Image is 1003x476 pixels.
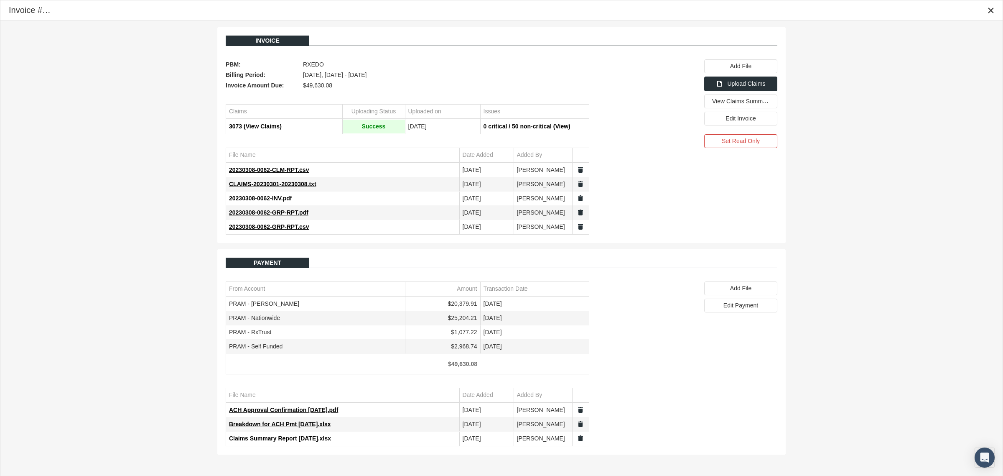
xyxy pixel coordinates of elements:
td: Column Date Added [459,388,514,402]
span: Billing Period: [226,70,299,80]
div: Open Intercom Messenger [975,448,995,468]
span: RXEDO [303,59,324,70]
div: Data grid [226,388,589,446]
td: Success [342,120,405,134]
div: Transaction Date [484,285,528,293]
a: Split [577,223,584,230]
div: Date Added [463,391,493,399]
span: CLAIMS-20230301-20230308.txt [229,181,316,187]
td: $2,968.74 [405,340,480,354]
td: Column Transaction Date [480,282,589,296]
span: Edit Payment [723,302,758,309]
span: 0 critical / 50 non-critical (View) [484,123,570,130]
div: Data grid [226,104,589,134]
td: [DATE] [405,120,480,134]
span: 3073 (View Claims) [229,123,282,130]
td: [DATE] [459,432,514,446]
span: View Claims Summary [712,97,771,105]
span: Upload Claims [727,80,765,87]
td: Column File Name [226,388,459,402]
td: [DATE] [480,297,589,311]
span: Set Read Only [722,138,760,144]
td: Column Claims [226,105,342,119]
div: Uploaded on [408,107,441,115]
td: [PERSON_NAME] [514,177,572,192]
td: PRAM - [PERSON_NAME] [226,297,405,311]
td: Column Issues [480,105,589,119]
a: Split [577,420,584,428]
div: Date Added [463,151,493,159]
td: [PERSON_NAME] [514,432,572,446]
td: PRAM - Nationwide [226,311,405,325]
td: [PERSON_NAME] [514,417,572,432]
div: $49,630.08 [408,360,477,368]
div: Close [983,3,998,18]
div: Invoice #77 [9,5,51,16]
div: From Account [229,285,265,293]
td: Column Date Added [459,148,514,162]
span: Add File [730,285,751,292]
span: 20230308-0062-GRP-RPT.pdf [229,209,308,216]
div: File Name [229,391,256,399]
a: Split [577,435,584,442]
div: Add File [704,282,777,295]
div: Edit Invoice [704,112,777,125]
div: Upload Claims [704,77,777,91]
td: Column Amount [405,282,480,296]
td: [PERSON_NAME] [514,403,572,417]
span: [DATE], [DATE] - [DATE] [303,70,367,80]
div: Data grid [226,148,589,235]
span: 20230308-0062-GRP-RPT.csv [229,223,309,230]
a: Split [577,406,584,414]
div: Edit Payment [704,299,777,312]
td: [DATE] [480,311,589,325]
td: [DATE] [459,163,514,177]
td: [PERSON_NAME] [514,163,572,177]
td: [PERSON_NAME] [514,206,572,220]
div: Added By [517,151,542,159]
td: PRAM - RxTrust [226,325,405,340]
span: 20230308-0062-INV.pdf [229,195,292,202]
div: Added By [517,391,542,399]
span: Breakdown for ACH Pmt [DATE].xlsx [229,421,331,427]
a: Split [577,194,584,202]
td: [DATE] [459,220,514,234]
td: [DATE] [459,403,514,417]
a: Split [577,166,584,174]
div: Add File [704,59,777,73]
td: [DATE] [459,177,514,192]
span: Claims Summary Report [DATE].xlsx [229,435,331,442]
td: [DATE] [459,206,514,220]
td: PRAM - Self Funded [226,340,405,354]
td: Column Added By [514,148,572,162]
span: Add File [730,63,751,69]
span: Invoice Amount Due: [226,80,299,91]
td: [PERSON_NAME] [514,192,572,206]
div: Uploading Status [351,107,396,115]
span: PBM: [226,59,299,70]
div: Issues [484,107,500,115]
td: $1,077.22 [405,325,480,340]
td: Column Uploaded on [405,105,480,119]
td: [DATE] [459,192,514,206]
td: Column Uploading Status [342,105,405,119]
td: $25,204.21 [405,311,480,325]
span: Payment [254,259,281,266]
span: Invoice [255,37,280,44]
a: Split [577,180,584,188]
td: Column From Account [226,282,405,296]
td: [DATE] [459,417,514,432]
div: File Name [229,151,256,159]
div: Set Read Only [704,134,777,148]
td: [DATE] [480,325,589,340]
td: Column File Name [226,148,459,162]
td: [PERSON_NAME] [514,220,572,234]
td: [DATE] [480,340,589,354]
td: $20,379.91 [405,297,480,311]
span: Edit Invoice [726,115,756,122]
div: Data grid [226,282,589,374]
a: Split [577,209,584,216]
div: Amount [457,285,477,293]
div: Claims [229,107,247,115]
span: 20230308-0062-CLM-RPT.csv [229,166,309,173]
